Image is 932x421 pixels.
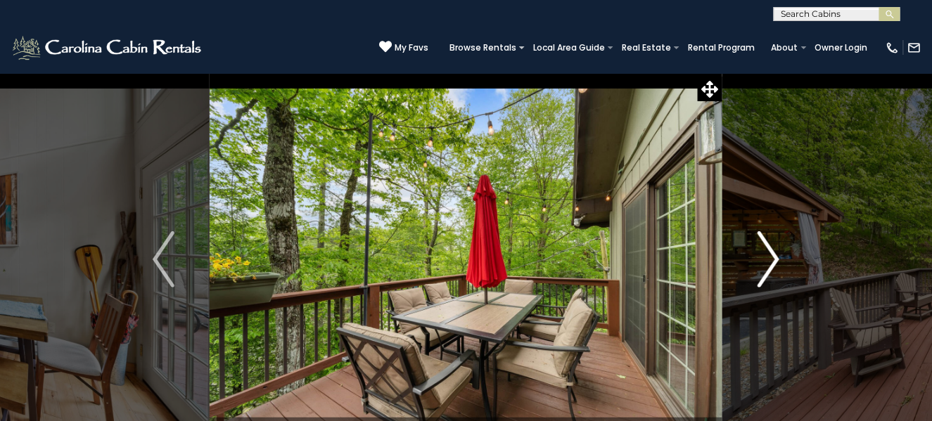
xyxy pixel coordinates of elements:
img: arrow [153,231,174,287]
a: About [765,38,805,58]
img: phone-regular-white.png [886,41,900,55]
a: My Favs [379,40,428,55]
a: Real Estate [615,38,678,58]
a: Browse Rentals [442,38,523,58]
a: Rental Program [681,38,762,58]
a: Local Area Guide [526,38,612,58]
a: Owner Login [808,38,875,58]
img: mail-regular-white.png [907,41,921,55]
img: White-1-2.png [11,34,205,62]
img: arrow [758,231,779,287]
span: My Favs [395,41,428,54]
